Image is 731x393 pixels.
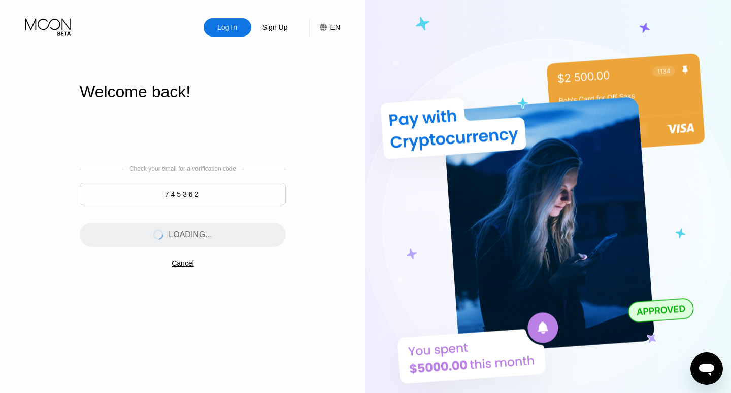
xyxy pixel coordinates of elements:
input: 000000 [80,183,286,205]
div: Log In [204,18,251,37]
iframe: Button to launch messaging window [690,352,723,385]
div: Sign Up [261,22,289,32]
div: Sign Up [251,18,299,37]
div: Welcome back! [80,83,286,101]
div: Check your email for a verification code [129,165,236,172]
div: EN [330,23,340,31]
div: Cancel [172,259,194,267]
div: EN [309,18,340,37]
div: Log In [216,22,238,32]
